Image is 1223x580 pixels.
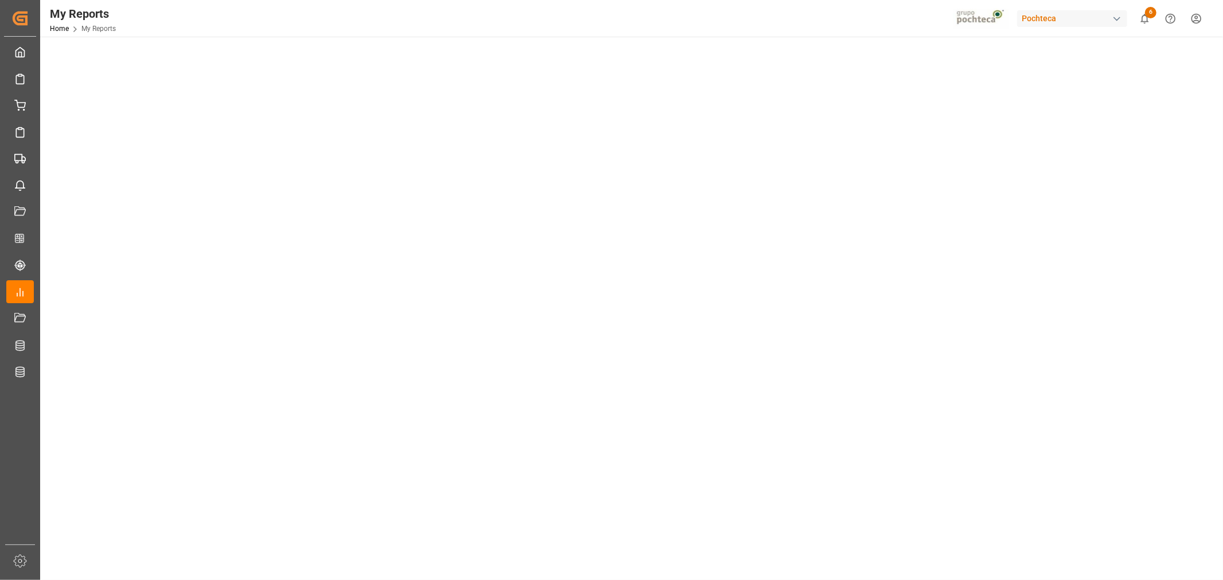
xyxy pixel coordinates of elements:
[1145,7,1156,18] span: 6
[1017,7,1132,29] button: Pochteca
[953,9,1010,29] img: pochtecaImg.jpg_1689854062.jpg
[50,25,69,33] a: Home
[1132,6,1158,32] button: show 6 new notifications
[1158,6,1183,32] button: Help Center
[1017,10,1127,27] div: Pochteca
[50,5,116,22] div: My Reports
